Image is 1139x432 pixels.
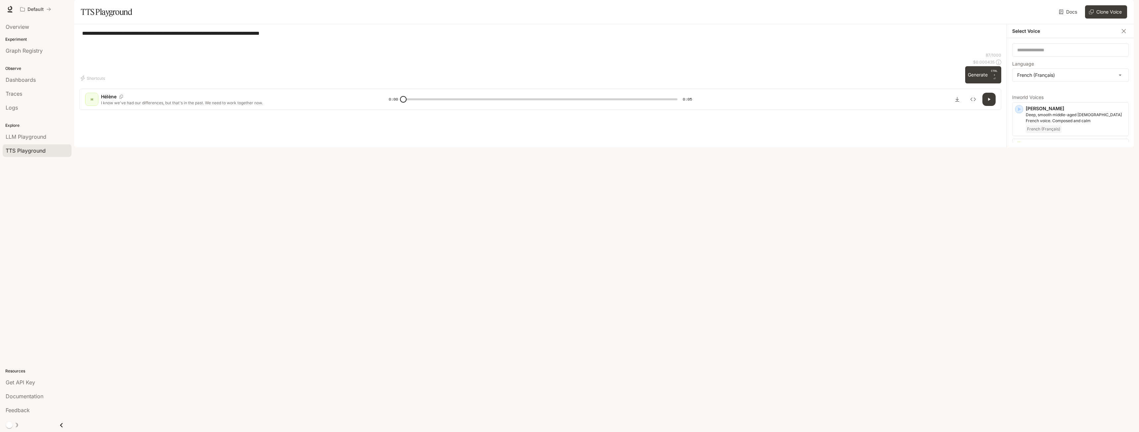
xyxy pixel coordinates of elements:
[986,52,1001,58] p: 87 / 1000
[966,93,980,106] button: Inspect
[1026,125,1062,133] span: French (Français)
[990,69,999,81] p: ⏎
[1026,142,1126,148] p: [PERSON_NAME]
[951,93,964,106] button: Download audio
[683,96,692,103] span: 0:05
[1012,62,1034,66] p: Language
[81,5,132,19] h1: TTS Playground
[27,7,44,12] p: Default
[1012,95,1129,100] p: Inworld Voices
[1026,105,1126,112] p: [PERSON_NAME]
[17,3,54,16] button: All workspaces
[86,94,97,105] div: H
[1013,69,1128,81] div: French (Français)
[117,95,126,99] button: Copy Voice ID
[79,73,108,83] button: Shortcuts
[1026,112,1126,124] p: Deep, smooth middle-aged male French voice. Composed and calm
[973,59,995,65] p: $ 0.000435
[101,93,117,100] p: Hélène
[965,66,1001,83] button: GenerateCTRL +⏎
[1058,5,1080,19] a: Docs
[389,96,398,103] span: 0:00
[990,69,999,77] p: CTRL +
[101,100,373,106] p: I know we've had our differences, but that's in the past. We need to work together now.
[1085,5,1127,19] button: Clone Voice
